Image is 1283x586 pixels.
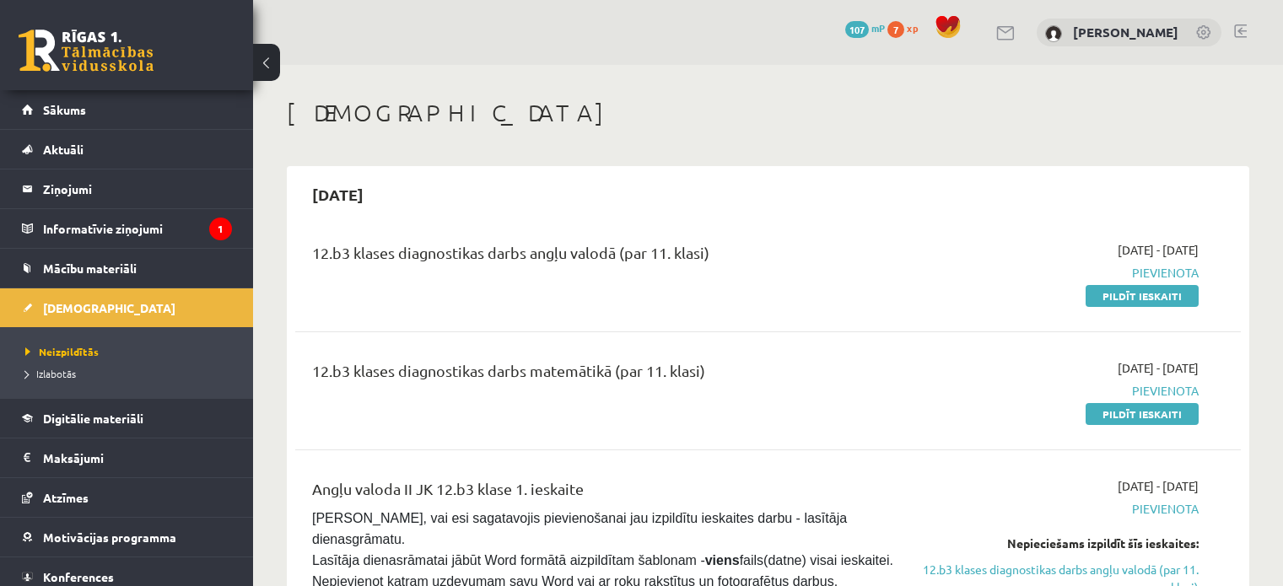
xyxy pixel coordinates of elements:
[43,102,86,117] span: Sākums
[1118,359,1199,377] span: [DATE] - [DATE]
[887,21,926,35] a: 7 xp
[920,264,1199,282] span: Pievienota
[1086,285,1199,307] a: Pildīt ieskaiti
[43,209,232,248] legend: Informatīvie ziņojumi
[22,169,232,208] a: Ziņojumi
[43,142,84,157] span: Aktuāli
[1086,403,1199,425] a: Pildīt ieskaiti
[705,553,740,567] strong: viens
[43,530,176,545] span: Motivācijas programma
[22,209,232,248] a: Informatīvie ziņojumi1
[22,399,232,438] a: Digitālie materiāli
[43,569,114,584] span: Konferences
[22,90,232,129] a: Sākums
[25,344,236,359] a: Neizpildītās
[22,478,232,517] a: Atzīmes
[25,367,76,380] span: Izlabotās
[43,261,137,276] span: Mācību materiāli
[920,382,1199,400] span: Pievienota
[22,518,232,556] a: Motivācijas programma
[43,169,232,208] legend: Ziņojumi
[887,21,904,38] span: 7
[1118,241,1199,259] span: [DATE] - [DATE]
[845,21,885,35] a: 107 mP
[25,366,236,381] a: Izlabotās
[22,130,232,169] a: Aktuāli
[22,249,232,288] a: Mācību materiāli
[25,345,99,358] span: Neizpildītās
[287,99,1249,127] h1: [DEMOGRAPHIC_DATA]
[19,30,154,72] a: Rīgas 1. Tālmācības vidusskola
[845,21,869,38] span: 107
[312,241,895,272] div: 12.b3 klases diagnostikas darbs angļu valodā (par 11. klasi)
[1073,24,1178,40] a: [PERSON_NAME]
[907,21,918,35] span: xp
[920,500,1199,518] span: Pievienota
[22,438,232,477] a: Maksājumi
[920,535,1199,552] div: Nepieciešams izpildīt šīs ieskaites:
[312,359,895,390] div: 12.b3 klases diagnostikas darbs matemātikā (par 11. klasi)
[43,490,89,505] span: Atzīmes
[1118,477,1199,495] span: [DATE] - [DATE]
[43,300,175,315] span: [DEMOGRAPHIC_DATA]
[295,175,380,214] h2: [DATE]
[871,21,885,35] span: mP
[1045,25,1062,42] img: Gregors Pauliņš
[22,288,232,327] a: [DEMOGRAPHIC_DATA]
[43,438,232,477] legend: Maksājumi
[43,411,143,426] span: Digitālie materiāli
[209,218,232,240] i: 1
[312,477,895,508] div: Angļu valoda II JK 12.b3 klase 1. ieskaite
